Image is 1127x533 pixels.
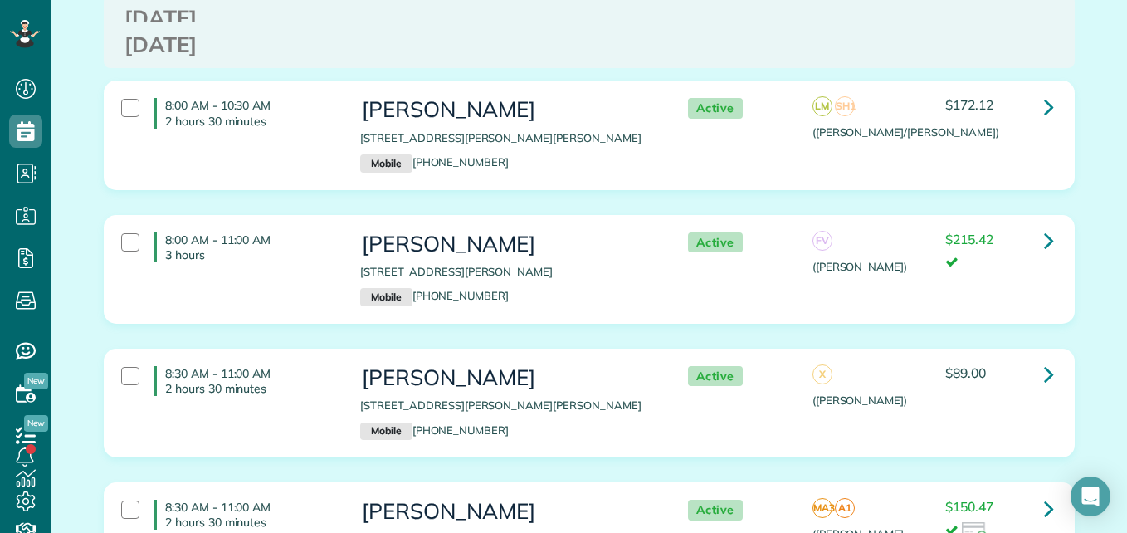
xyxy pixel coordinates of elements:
span: $215.42 [945,231,993,247]
span: $150.47 [945,498,993,515]
div: Open Intercom Messenger [1071,477,1110,516]
span: LM [812,96,832,116]
p: [STREET_ADDRESS][PERSON_NAME][PERSON_NAME] [360,398,654,413]
h3: [PERSON_NAME] [360,500,654,524]
h3: [PERSON_NAME] [360,232,654,257]
span: Active [688,98,743,119]
a: Mobile[PHONE_NUMBER] [360,155,509,169]
p: 2 hours 30 minutes [165,114,335,129]
span: ([PERSON_NAME]) [812,394,907,407]
a: Mobile[PHONE_NUMBER] [360,423,509,437]
h4: 8:00 AM - 10:30 AM [154,98,335,128]
h3: [DATE] [124,33,1054,57]
p: [STREET_ADDRESS][PERSON_NAME] [360,264,654,280]
small: Mobile [360,423,412,441]
span: Active [688,366,743,387]
span: New [24,415,48,432]
span: ([PERSON_NAME]) [812,260,907,273]
a: Mobile[PHONE_NUMBER] [360,289,509,302]
small: Mobile [360,288,412,306]
p: 2 hours 30 minutes [165,381,335,396]
span: $89.00 [945,364,986,381]
h3: [PERSON_NAME] [360,366,654,390]
h3: [DATE] [124,7,1054,31]
span: MA3 [812,498,832,518]
p: 2 hours 30 minutes [165,515,335,530]
h4: 8:30 AM - 11:00 AM [154,366,335,396]
p: 3 hours [165,247,335,262]
span: SH1 [835,96,855,116]
h4: 8:30 AM - 11:00 AM [154,500,335,530]
span: X [812,364,832,384]
p: [STREET_ADDRESS][PERSON_NAME][PERSON_NAME] [360,130,654,146]
h3: [PERSON_NAME] [360,98,654,122]
span: ([PERSON_NAME]/[PERSON_NAME]) [812,125,999,139]
span: New [24,373,48,389]
span: A1 [835,498,855,518]
span: $172.12 [945,96,993,113]
span: Active [688,232,743,253]
small: Mobile [360,154,412,173]
h4: 8:00 AM - 11:00 AM [154,232,335,262]
span: Active [688,500,743,521]
span: FV [812,231,832,251]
